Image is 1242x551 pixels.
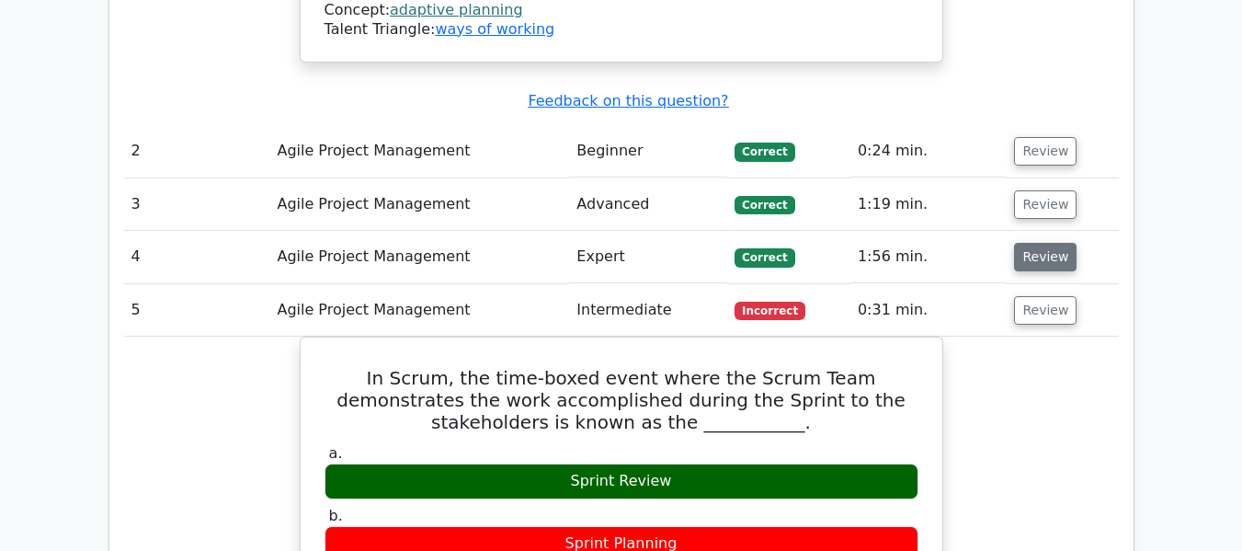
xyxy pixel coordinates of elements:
[735,196,794,214] span: Correct
[124,125,270,178] td: 2
[329,444,343,462] span: a.
[1014,296,1077,325] button: Review
[850,125,1008,178] td: 0:24 min.
[850,231,1008,283] td: 1:56 min.
[269,231,569,283] td: Agile Project Management
[124,231,270,283] td: 4
[323,367,920,433] h5: In Scrum, the time-boxed event where the Scrum Team demonstrates the work accomplished during the...
[435,20,554,38] a: ways of working
[569,231,727,283] td: Expert
[390,1,522,18] a: adaptive planning
[1014,243,1077,271] button: Review
[850,178,1008,231] td: 1:19 min.
[1014,190,1077,219] button: Review
[569,178,727,231] td: Advanced
[329,507,343,524] span: b.
[569,125,727,178] td: Beginner
[735,143,794,161] span: Correct
[124,178,270,231] td: 3
[1014,137,1077,166] button: Review
[325,464,918,499] div: Sprint Review
[569,284,727,337] td: Intermediate
[269,178,569,231] td: Agile Project Management
[325,1,918,20] div: Concept:
[528,92,728,109] a: Feedback on this question?
[269,125,569,178] td: Agile Project Management
[124,284,270,337] td: 5
[850,284,1008,337] td: 0:31 min.
[735,302,805,320] span: Incorrect
[735,248,794,267] span: Correct
[269,284,569,337] td: Agile Project Management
